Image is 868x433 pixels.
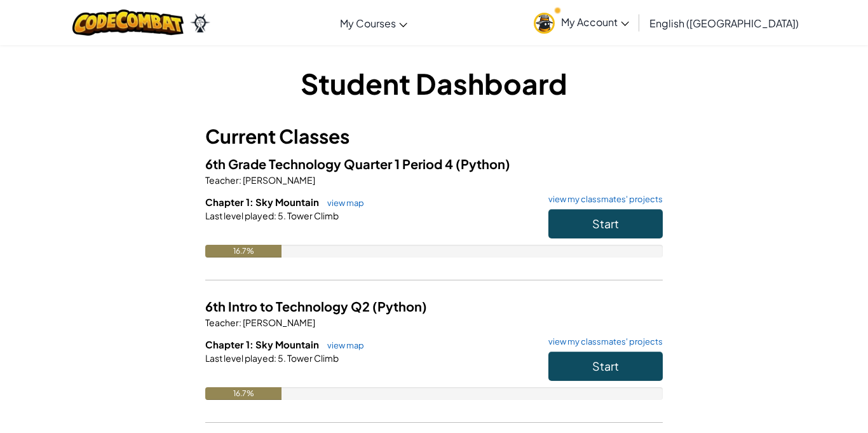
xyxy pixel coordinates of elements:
img: avatar [534,13,555,34]
a: view my classmates' projects [542,338,663,346]
span: Teacher [205,317,239,328]
a: view my classmates' projects [542,195,663,203]
img: CodeCombat logo [72,10,184,36]
h1: Student Dashboard [205,64,663,103]
span: My Account [561,15,629,29]
img: Ozaria [190,13,210,32]
span: Chapter 1: Sky Mountain [205,338,321,350]
span: 5. [276,352,286,364]
span: (Python) [456,156,510,172]
span: Tower Climb [286,210,339,221]
span: Start [592,216,619,231]
a: view map [321,340,364,350]
span: 6th Grade Technology Quarter 1 Period 4 [205,156,456,172]
span: 6th Intro to Technology Q2 [205,298,372,314]
span: 5. [276,210,286,221]
h3: Current Classes [205,122,663,151]
span: [PERSON_NAME] [241,174,315,186]
span: : [239,174,241,186]
a: My Account [527,3,635,43]
div: 16.7% [205,387,281,400]
a: view map [321,198,364,208]
a: My Courses [334,6,414,40]
span: (Python) [372,298,427,314]
span: [PERSON_NAME] [241,317,315,328]
span: Start [592,359,619,373]
span: My Courses [340,17,396,30]
span: Teacher [205,174,239,186]
span: Last level played [205,352,274,364]
span: English ([GEOGRAPHIC_DATA]) [649,17,799,30]
span: : [274,352,276,364]
button: Start [548,352,663,381]
span: : [239,317,241,328]
a: English ([GEOGRAPHIC_DATA]) [643,6,805,40]
span: Tower Climb [286,352,339,364]
span: Last level played [205,210,274,221]
button: Start [548,209,663,238]
div: 16.7% [205,245,281,258]
span: Chapter 1: Sky Mountain [205,196,321,208]
span: : [274,210,276,221]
